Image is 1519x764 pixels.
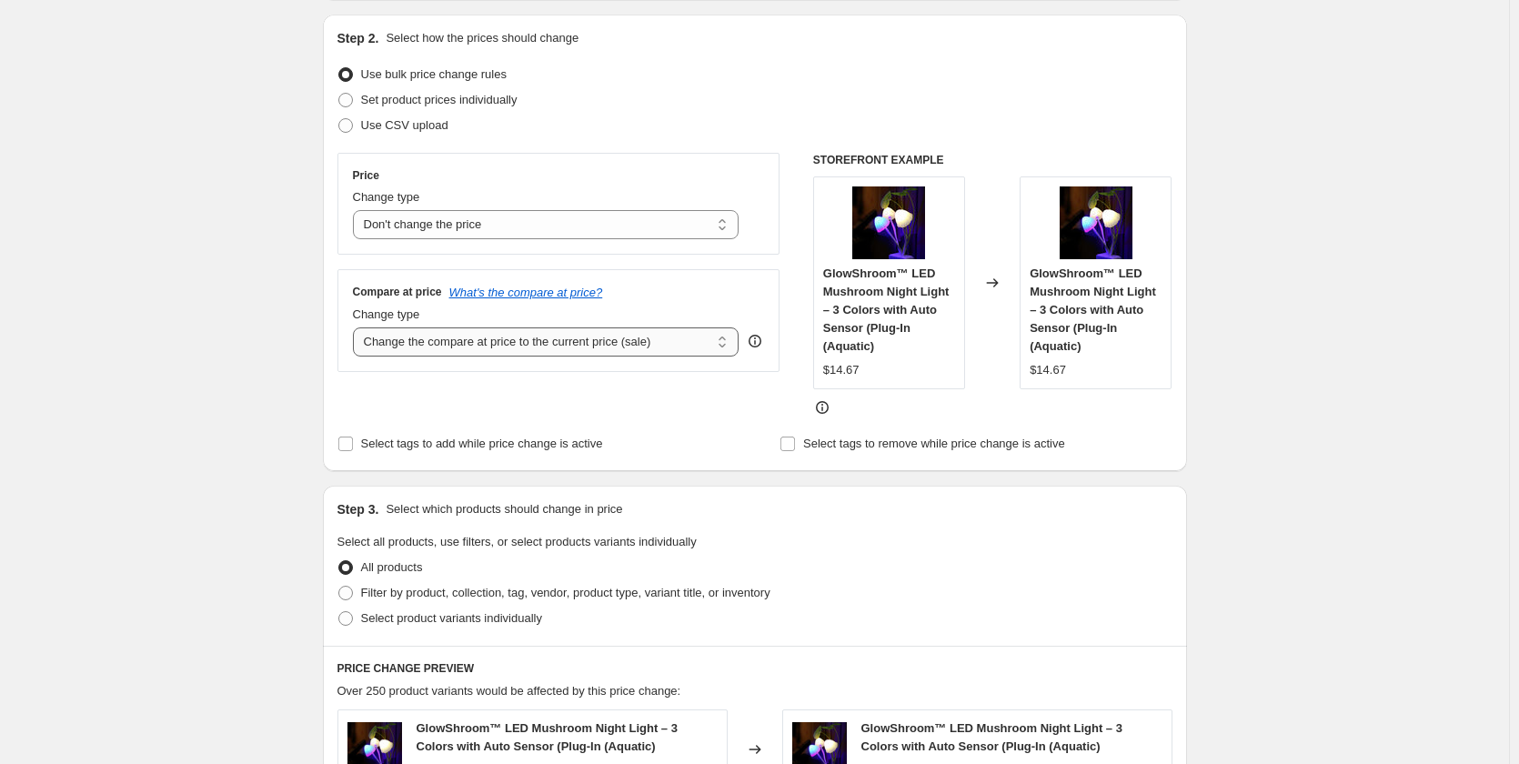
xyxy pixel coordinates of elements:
[746,332,764,350] div: help
[337,661,1172,676] h6: PRICE CHANGE PREVIEW
[417,721,678,753] span: GlowShroom™ LED Mushroom Night Light – 3 Colors with Auto Sensor (Plug-In (Aquatic)
[449,286,603,299] button: What's the compare at price?
[337,29,379,47] h2: Step 2.
[1060,186,1132,259] img: 77183865-7aa8-4554-82c6-0d6cda548666_80x.jpg
[361,586,770,599] span: Filter by product, collection, tag, vendor, product type, variant title, or inventory
[823,266,950,353] span: GlowShroom™ LED Mushroom Night Light – 3 Colors with Auto Sensor (Plug-In (Aquatic)
[1030,266,1156,353] span: GlowShroom™ LED Mushroom Night Light – 3 Colors with Auto Sensor (Plug-In (Aquatic)
[361,611,542,625] span: Select product variants individually
[861,721,1122,753] span: GlowShroom™ LED Mushroom Night Light – 3 Colors with Auto Sensor (Plug-In (Aquatic)
[361,118,448,132] span: Use CSV upload
[1030,361,1066,379] div: $14.67
[353,190,420,204] span: Change type
[361,560,423,574] span: All products
[353,168,379,183] h3: Price
[353,285,442,299] h3: Compare at price
[803,437,1065,450] span: Select tags to remove while price change is active
[361,93,518,106] span: Set product prices individually
[353,307,420,321] span: Change type
[337,500,379,518] h2: Step 3.
[337,684,681,698] span: Over 250 product variants would be affected by this price change:
[386,500,622,518] p: Select which products should change in price
[361,437,603,450] span: Select tags to add while price change is active
[852,186,925,259] img: 77183865-7aa8-4554-82c6-0d6cda548666_80x.jpg
[337,535,697,548] span: Select all products, use filters, or select products variants individually
[813,153,1172,167] h6: STOREFRONT EXAMPLE
[823,361,860,379] div: $14.67
[361,67,507,81] span: Use bulk price change rules
[386,29,578,47] p: Select how the prices should change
